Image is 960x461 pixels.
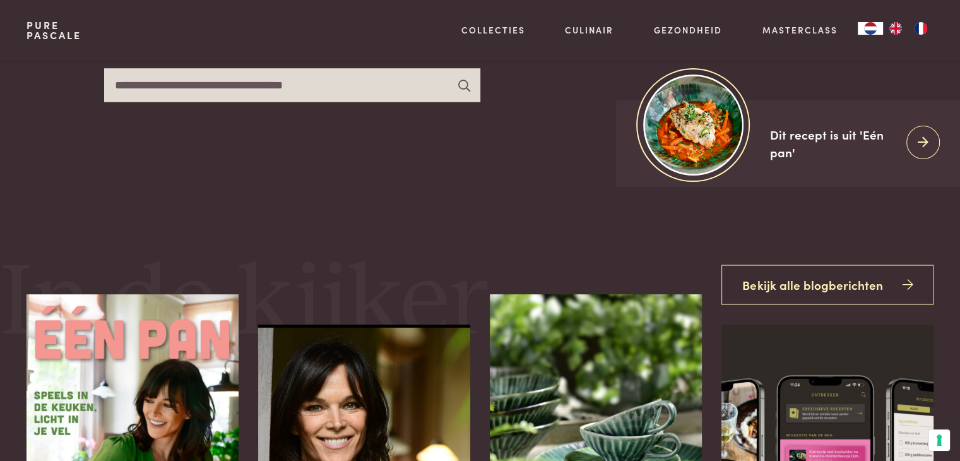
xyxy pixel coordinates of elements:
[928,429,950,451] button: Uw voorkeuren voor toestemming voor trackingtechnologieën
[643,75,744,175] img: https://admin.purepascale.com/wp-content/uploads/2025/08/home_recept_link.jpg
[770,126,896,162] div: Dit recept is uit 'Eén pan'
[27,20,81,40] a: PurePascale
[908,22,933,35] a: FR
[654,23,722,37] a: Gezondheid
[883,22,933,35] ul: Language list
[858,22,883,35] a: NL
[616,100,960,187] a: https://admin.purepascale.com/wp-content/uploads/2025/08/home_recept_link.jpg Dit recept is uit '...
[461,23,525,37] a: Collecties
[858,22,933,35] aside: Language selected: Nederlands
[565,23,613,37] a: Culinair
[883,22,908,35] a: EN
[858,22,883,35] div: Language
[762,23,838,37] a: Masterclass
[721,265,933,304] a: Bekijk alle blogberichten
